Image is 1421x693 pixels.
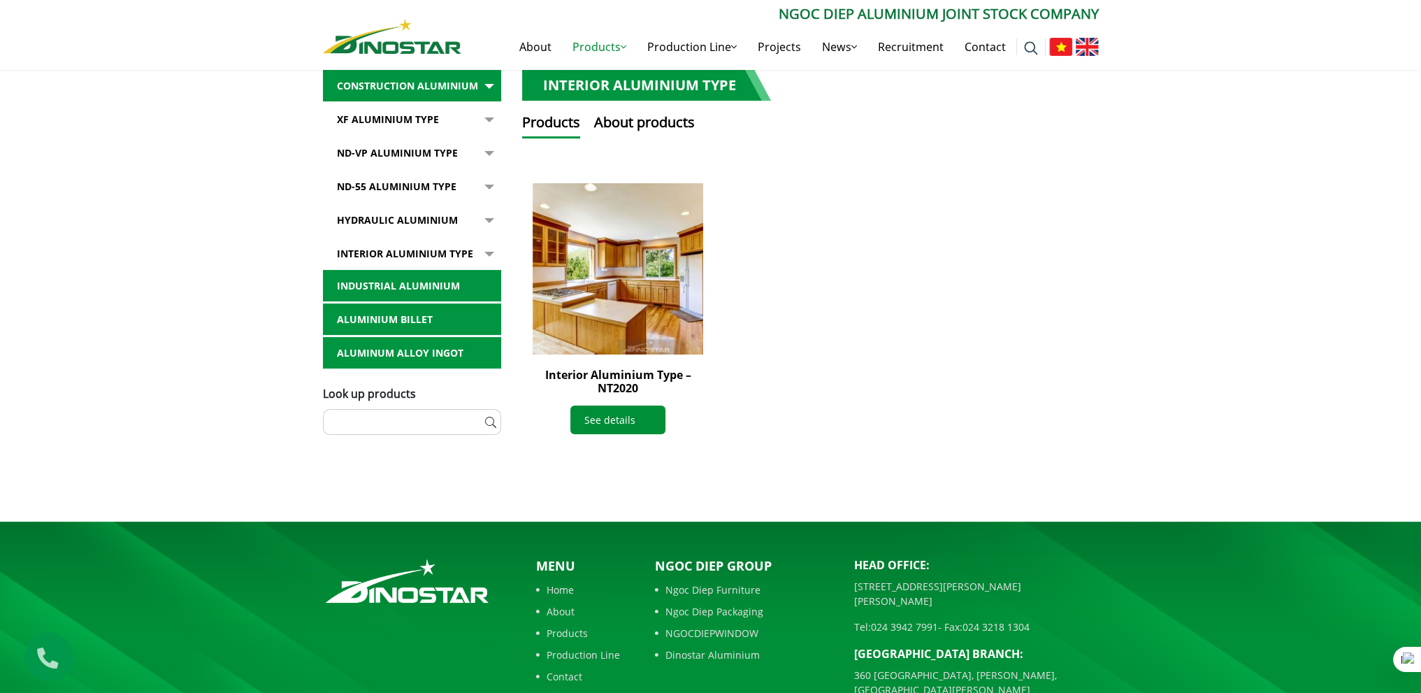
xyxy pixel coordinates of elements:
button: About products [594,112,695,138]
a: Aluminium billet [323,303,501,336]
a: See details [570,406,665,434]
a: Products [562,24,637,69]
span: Look up products [323,386,416,401]
img: logo_footer [323,557,491,606]
a: Hydraulic Aluminium [323,204,501,236]
button: Products [522,112,580,138]
img: search [1024,41,1038,55]
p: Head Office: [854,557,1099,573]
a: About [536,604,620,619]
p: [STREET_ADDRESS][PERSON_NAME][PERSON_NAME] [854,579,1099,608]
a: ND-VP Aluminium type [323,137,501,169]
img: Nhôm Dinostar [323,19,461,54]
a: About [509,24,562,69]
a: Industrial aluminium [323,270,501,302]
a: 024 3942 7991 [871,620,938,634]
a: Aluminum alloy ingot [323,337,501,369]
a: NGOCDIEPWINDOW [655,626,833,641]
a: Contact [536,669,620,684]
a: Interior Aluminium Type [323,238,501,270]
p: Ngoc Diep Group [655,557,833,576]
a: Products [536,626,620,641]
a: 024 3218 1304 [962,620,1030,634]
img: English [1076,38,1099,56]
img: Interior Aluminium Type – NT2020 [533,183,704,355]
h1: Interior Aluminium Type [522,70,771,101]
a: Production Line [536,648,620,662]
p: Tel: - Fax: [854,620,1099,634]
p: [GEOGRAPHIC_DATA] BRANCH: [854,645,1099,662]
a: Projects [747,24,812,69]
a: Dinostar Aluminium [655,648,833,662]
a: Home [536,583,620,597]
p: Ngoc Diep Aluminium Joint Stock Company [461,3,1099,24]
img: Tiếng Việt [1049,38,1072,56]
a: ND-55 Aluminium type [323,171,501,203]
a: Contact [954,24,1016,69]
a: XF Aluminium type [323,103,501,136]
a: Recruitment [867,24,954,69]
p: Menu [536,557,620,576]
a: Ngoc Diep Furniture [655,583,833,597]
a: Ngoc Diep Packaging [655,604,833,619]
a: Interior Aluminium Type – NT2020 [544,367,691,396]
a: Production Line [637,24,747,69]
a: Construction Aluminium [323,70,501,102]
a: News [812,24,867,69]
